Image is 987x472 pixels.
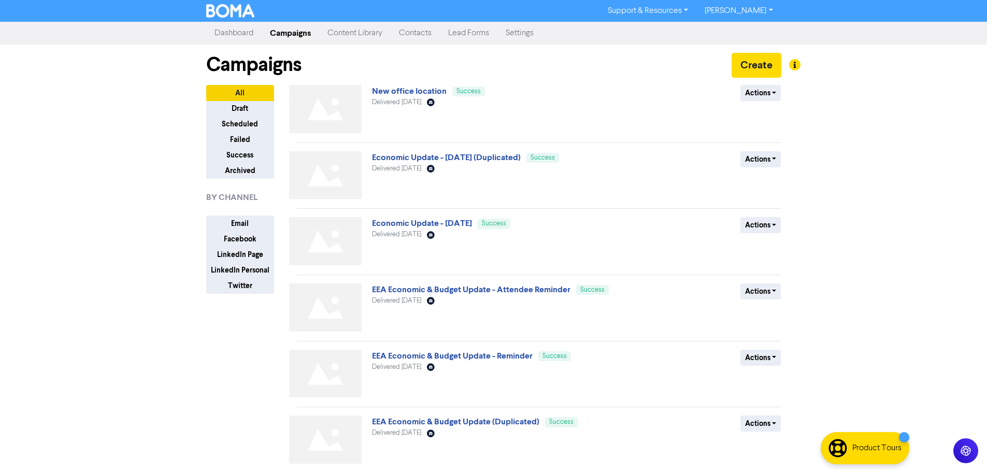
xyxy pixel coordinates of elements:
[372,297,421,304] span: Delivered [DATE]
[696,3,781,19] a: [PERSON_NAME]
[289,85,362,133] img: Not found
[740,217,781,233] button: Actions
[206,191,258,204] span: BY CHANNEL
[542,353,567,360] span: Success
[372,86,447,96] a: New office location
[206,247,274,263] button: LinkedIn Page
[372,165,421,172] span: Delivered [DATE]
[206,101,274,117] button: Draft
[391,23,440,44] a: Contacts
[289,217,362,265] img: Not found
[289,151,362,199] img: Not found
[206,23,262,44] a: Dashboard
[456,88,481,95] span: Success
[372,231,421,238] span: Delivered [DATE]
[440,23,497,44] a: Lead Forms
[372,284,570,295] a: EEA Economic & Budget Update - Attendee Reminder
[935,422,987,472] iframe: Chat Widget
[372,218,472,228] a: Economic Update - [DATE]
[497,23,542,44] a: Settings
[319,23,391,44] a: Content Library
[482,220,506,227] span: Success
[289,350,362,398] img: Not found
[289,416,362,464] img: Not found
[206,53,302,77] h1: Campaigns
[372,430,421,436] span: Delivered [DATE]
[599,3,696,19] a: Support & Resources
[740,350,781,366] button: Actions
[206,147,274,163] button: Success
[206,4,255,18] img: BOMA Logo
[372,417,539,427] a: EEA Economic & Budget Update (Duplicated)
[206,231,274,247] button: Facebook
[206,163,274,179] button: Archived
[289,283,362,332] img: Not found
[740,416,781,432] button: Actions
[549,419,574,425] span: Success
[740,85,781,101] button: Actions
[206,278,274,294] button: Twitter
[206,85,274,101] button: All
[206,216,274,232] button: Email
[206,116,274,132] button: Scheduled
[372,351,533,361] a: EEA Economic & Budget Update - Reminder
[262,23,319,44] a: Campaigns
[740,283,781,299] button: Actions
[531,154,555,161] span: Success
[580,287,605,293] span: Success
[372,99,421,106] span: Delivered [DATE]
[206,262,274,278] button: LinkedIn Personal
[372,152,521,163] a: Economic Update - [DATE] (Duplicated)
[372,364,421,370] span: Delivered [DATE]
[206,132,274,148] button: Failed
[732,53,781,78] button: Create
[740,151,781,167] button: Actions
